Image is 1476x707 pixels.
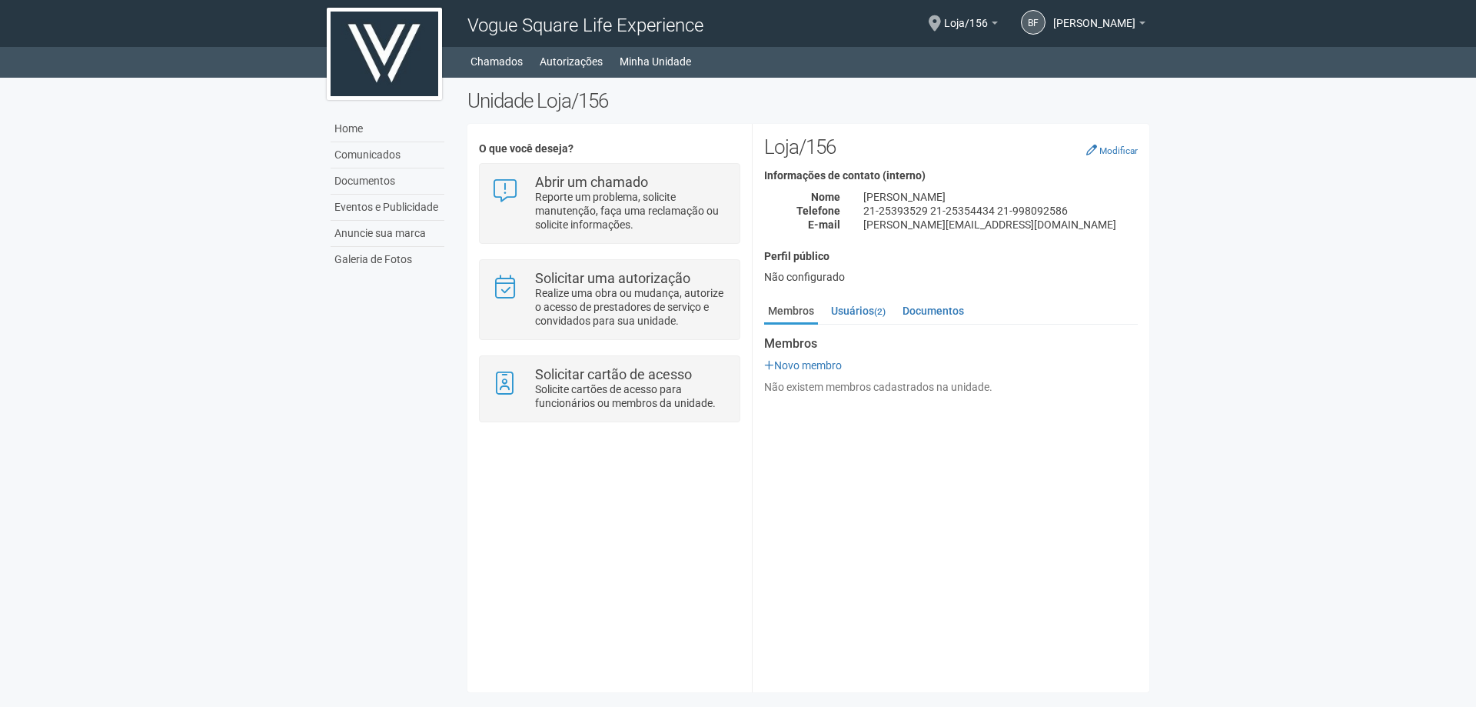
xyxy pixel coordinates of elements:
a: Loja/156 [944,19,998,32]
a: Comunicados [331,142,444,168]
p: Solicite cartões de acesso para funcionários ou membros da unidade. [535,382,728,410]
a: BF [1021,10,1045,35]
a: [PERSON_NAME] [1053,19,1145,32]
strong: Membros [764,337,1138,351]
a: Chamados [470,51,523,72]
p: Realize uma obra ou mudança, autorize o acesso de prestadores de serviço e convidados para sua un... [535,286,728,328]
a: Anuncie sua marca [331,221,444,247]
a: Documentos [899,299,968,322]
a: Usuários(2) [827,299,889,322]
a: Autorizações [540,51,603,72]
p: Reporte um problema, solicite manutenção, faça uma reclamação ou solicite informações. [535,190,728,232]
div: Não configurado [764,270,1138,284]
small: (2) [874,306,886,317]
strong: Telefone [796,205,840,217]
div: Não existem membros cadastrados na unidade. [764,380,1138,394]
h2: Loja/156 [764,135,1138,158]
a: Solicitar uma autorização Realize uma obra ou mudança, autorize o acesso de prestadores de serviç... [491,272,727,328]
h4: Informações de contato (interno) [764,170,1138,182]
h2: Unidade Loja/156 [467,89,1149,112]
div: [PERSON_NAME][EMAIL_ADDRESS][DOMAIN_NAME] [852,218,1149,232]
a: Eventos e Publicidade [331,195,444,221]
span: Loja/156 [944,2,988,29]
span: Bianca Fragoso Kraemer Moraes da Silva [1053,2,1135,29]
small: Modificar [1099,145,1138,156]
a: Modificar [1086,144,1138,156]
h4: O que você deseja? [479,143,740,155]
a: Galeria de Fotos [331,247,444,272]
strong: Solicitar uma autorização [535,270,690,286]
strong: Nome [811,191,840,203]
a: Membros [764,299,818,325]
strong: E-mail [808,218,840,231]
div: [PERSON_NAME] [852,190,1149,204]
strong: Solicitar cartão de acesso [535,366,692,382]
a: Solicitar cartão de acesso Solicite cartões de acesso para funcionários ou membros da unidade. [491,368,727,410]
h4: Perfil público [764,251,1138,262]
a: Abrir um chamado Reporte um problema, solicite manutenção, faça uma reclamação ou solicite inform... [491,175,727,232]
a: Home [331,116,444,142]
img: logo.jpg [327,8,442,100]
a: Minha Unidade [620,51,691,72]
div: 21-25393529 21-25354434 21-998092586 [852,204,1149,218]
span: Vogue Square Life Experience [467,15,703,36]
strong: Abrir um chamado [535,174,648,190]
a: Novo membro [764,359,842,372]
a: Documentos [331,168,444,195]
